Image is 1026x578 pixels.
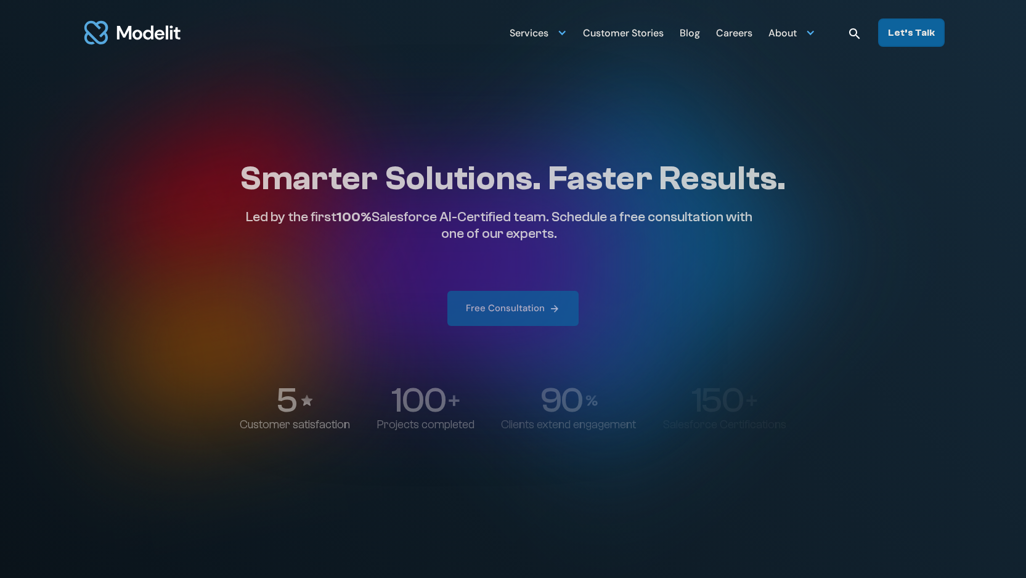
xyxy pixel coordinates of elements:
[888,26,935,39] div: Let’s Talk
[680,22,700,46] div: Blog
[82,14,183,52] a: home
[449,395,460,406] img: Plus
[391,383,445,418] p: 100
[691,383,743,418] p: 150
[585,395,598,406] img: Percentage
[663,418,786,432] p: Salesforce Certifications
[510,20,567,44] div: Services
[746,395,757,406] img: Plus
[716,20,752,44] a: Careers
[336,209,372,225] span: 100%
[768,22,797,46] div: About
[583,22,664,46] div: Customer Stories
[768,20,815,44] div: About
[510,22,548,46] div: Services
[878,18,945,47] a: Let’s Talk
[240,418,350,432] p: Customer satisfaction
[680,20,700,44] a: Blog
[299,393,314,408] img: Stars
[276,383,296,418] p: 5
[240,158,786,199] h1: Smarter Solutions. Faster Results.
[501,418,636,432] p: Clients extend engagement
[240,209,759,242] p: Led by the first Salesforce AI-Certified team. Schedule a free consultation with one of our experts.
[466,302,545,315] div: Free Consultation
[540,383,582,418] p: 90
[716,22,752,46] div: Careers
[377,418,474,432] p: Projects completed
[549,303,560,314] img: arrow right
[583,20,664,44] a: Customer Stories
[82,14,183,52] img: modelit logo
[447,291,579,326] a: Free Consultation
